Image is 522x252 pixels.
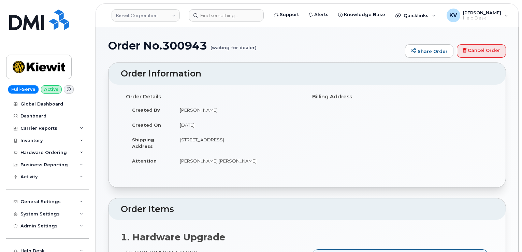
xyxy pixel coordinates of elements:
h4: Billing Address [312,94,488,100]
h2: Order Items [121,205,493,214]
small: (waiting for dealer) [211,40,257,50]
h1: Order No.300943 [108,40,402,52]
strong: 1. Hardware Upgrade [121,232,225,243]
strong: Created On [132,122,161,128]
strong: Created By [132,107,160,113]
td: [PERSON_NAME] [174,102,302,117]
h4: Order Details [126,94,302,100]
h2: Order Information [121,69,493,79]
td: [PERSON_NAME].[PERSON_NAME] [174,153,302,168]
td: [DATE] [174,117,302,132]
a: Share Order [405,44,453,58]
a: Cancel Order [457,44,506,58]
td: [STREET_ADDRESS] [174,132,302,153]
strong: Attention [132,158,157,164]
strong: Shipping Address [132,137,154,149]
